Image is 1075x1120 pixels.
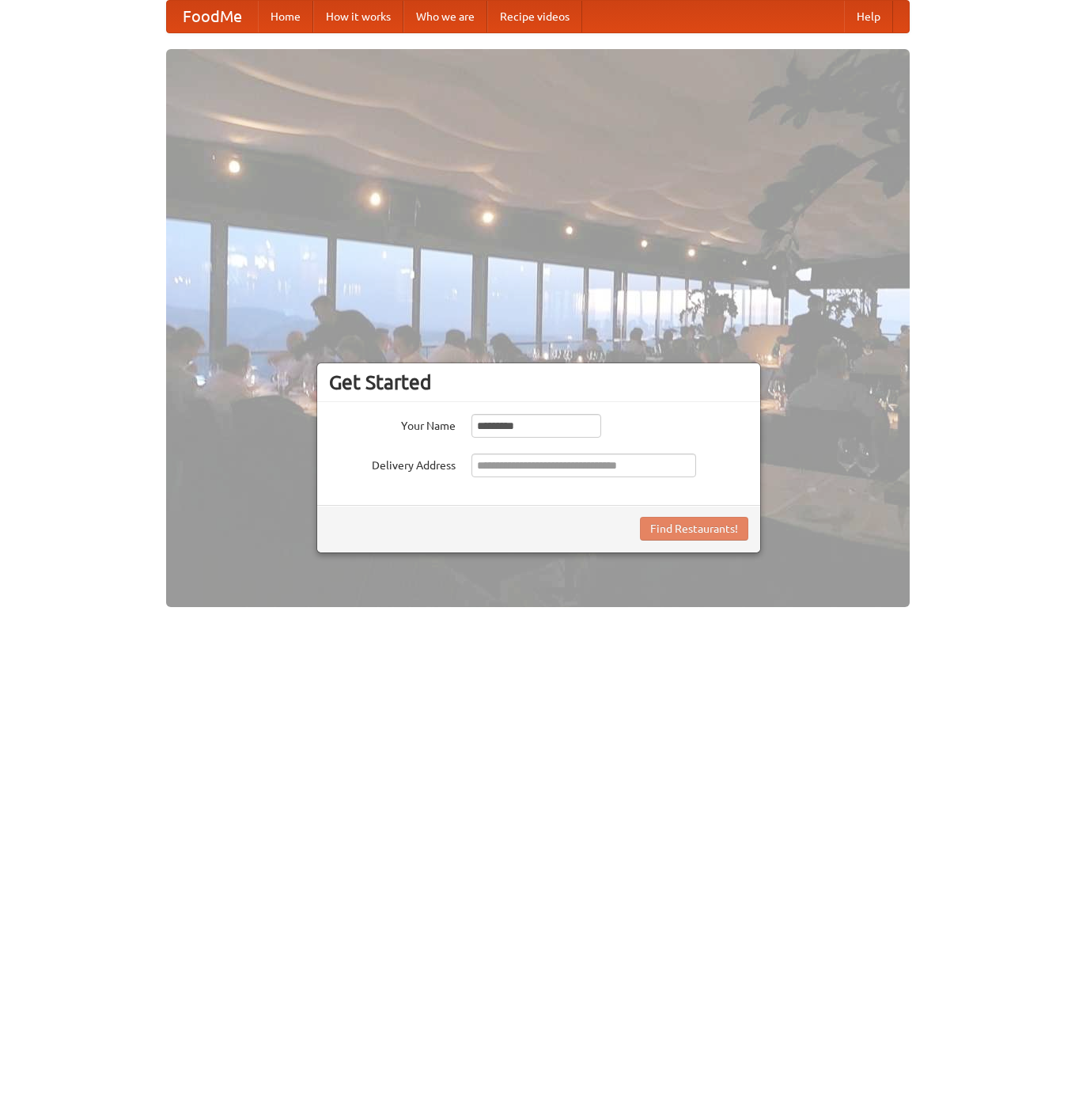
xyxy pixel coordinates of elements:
[329,454,456,473] label: Delivery Address
[844,1,893,32] a: Help
[329,370,748,394] h3: Get Started
[487,1,582,32] a: Recipe videos
[313,1,403,32] a: How it works
[258,1,313,32] a: Home
[329,414,456,434] label: Your Name
[167,1,258,32] a: FoodMe
[403,1,487,32] a: Who we are
[640,517,748,541] button: Find Restaurants!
